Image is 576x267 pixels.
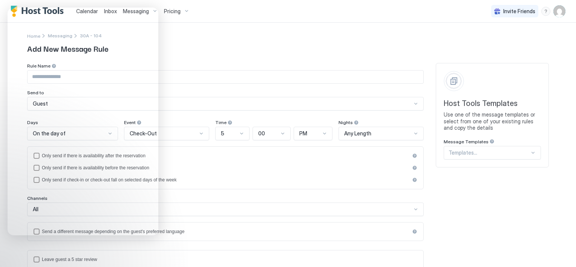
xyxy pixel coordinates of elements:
[344,130,371,137] span: Any Length
[34,229,417,235] div: languagesEnabled
[104,7,117,15] a: Inbox
[339,120,353,125] span: Nights
[444,139,489,144] span: Message Templates
[541,7,550,16] div: menu
[34,177,417,183] div: isLimited
[28,71,423,83] input: Input Field
[258,130,265,137] span: 00
[42,153,410,158] div: Only send if there is availability after the reservation
[299,130,307,137] span: PM
[8,241,26,259] iframe: Intercom live chat
[503,8,535,15] span: Invite Friends
[215,120,227,125] span: Time
[553,5,565,17] div: User profile
[27,43,549,54] span: Add New Message Rule
[444,99,541,108] span: Host Tools Templates
[34,165,417,171] div: beforeReservation
[8,8,158,235] iframe: Intercom live chat
[34,153,417,159] div: afterReservation
[444,111,541,131] span: Use one of the message templates or select from one of your existing rules and copy the details
[42,177,410,183] div: Only send if check-in or check-out fall on selected days of the week
[42,257,417,262] div: Leave guest a 5 star review
[76,7,98,15] a: Calendar
[11,6,67,17] a: Host Tools Logo
[164,8,181,15] span: Pricing
[42,229,410,234] div: Send a different message depending on the guest's preferred language
[221,130,224,137] span: 5
[34,256,417,262] div: reviewEnabled
[42,165,410,170] div: Only send if there is availability before the reservation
